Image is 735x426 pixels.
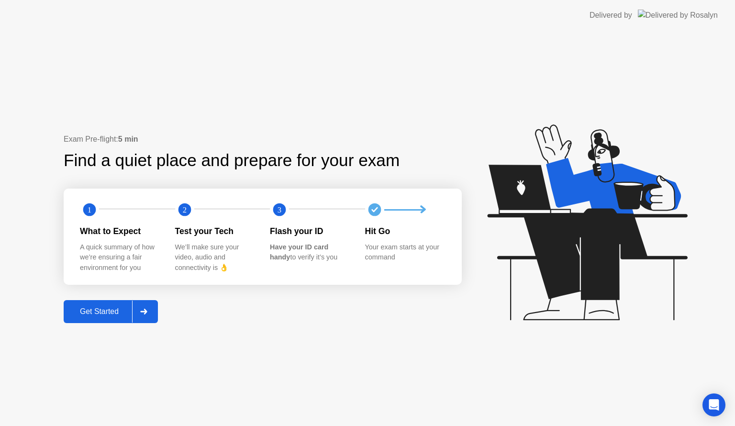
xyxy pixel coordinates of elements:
div: We’ll make sure your video, audio and connectivity is 👌 [175,242,255,273]
div: Exam Pre-flight: [64,134,462,145]
div: A quick summary of how we’re ensuring a fair environment for you [80,242,160,273]
div: Open Intercom Messenger [702,393,725,416]
div: Find a quiet place and prepare for your exam [64,148,401,173]
text: 2 [182,205,186,214]
b: Have your ID card handy [270,243,328,261]
div: Delivered by [590,10,632,21]
img: Delivered by Rosalyn [638,10,718,21]
div: Flash your ID [270,225,350,237]
div: Your exam starts at your command [365,242,445,263]
div: to verify it’s you [270,242,350,263]
div: What to Expect [80,225,160,237]
b: 5 min [118,135,138,143]
text: 3 [278,205,281,214]
text: 1 [88,205,91,214]
div: Get Started [67,307,132,316]
button: Get Started [64,300,158,323]
div: Test your Tech [175,225,255,237]
div: Hit Go [365,225,445,237]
